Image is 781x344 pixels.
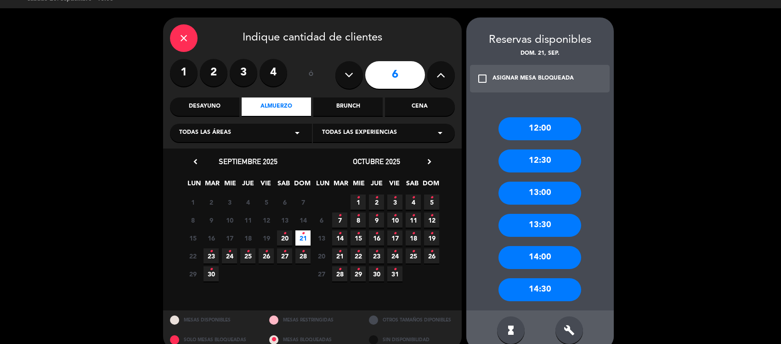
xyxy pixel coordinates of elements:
i: • [430,226,433,241]
div: 14:00 [498,246,581,269]
i: chevron_left [191,157,200,166]
i: • [357,190,360,205]
i: • [338,226,341,241]
span: 25 [240,248,255,264]
i: • [375,262,378,277]
div: 12:00 [498,117,581,140]
span: 3 [387,195,402,210]
i: • [430,190,433,205]
i: build [564,325,575,336]
span: 25 [406,248,421,264]
i: • [412,190,415,205]
i: close [178,33,189,44]
span: 21 [332,248,347,264]
i: • [301,226,305,241]
span: 7 [295,195,311,210]
span: 19 [259,230,274,246]
span: 27 [314,266,329,281]
span: 16 [204,230,219,246]
span: 8 [185,212,200,228]
span: LUN [315,178,330,193]
span: DOM [294,178,309,193]
span: 5 [424,195,439,210]
span: octubre 2025 [353,157,400,166]
span: SAB [276,178,291,193]
div: ó [296,59,326,91]
label: 4 [260,59,287,86]
i: • [412,226,415,241]
div: 13:00 [498,182,581,205]
div: MESAS RESTRINGIDAS [262,310,362,330]
i: • [375,208,378,223]
i: • [375,190,378,205]
span: 15 [351,230,366,246]
span: 4 [406,195,421,210]
span: 13 [314,230,329,246]
span: septiembre 2025 [219,157,277,166]
span: 7 [332,212,347,228]
span: DOM [423,178,438,193]
span: 9 [204,212,219,228]
i: • [283,226,286,241]
i: • [393,190,396,205]
div: ASIGNAR MESA BLOQUEADA [492,74,574,83]
div: Cena [385,97,454,116]
span: 31 [387,266,402,281]
span: 20 [277,230,292,246]
span: SAB [405,178,420,193]
i: • [338,262,341,277]
div: dom. 21, sep. [466,49,614,58]
span: 30 [369,266,384,281]
div: Desayuno [170,97,239,116]
i: • [412,244,415,259]
label: 2 [200,59,227,86]
span: 4 [240,195,255,210]
span: MIE [222,178,238,193]
i: • [357,262,360,277]
span: 14 [332,230,347,246]
span: 23 [204,248,219,264]
i: • [338,244,341,259]
i: • [375,226,378,241]
span: 23 [369,248,384,264]
span: 16 [369,230,384,246]
span: JUE [369,178,384,193]
i: • [228,244,231,259]
i: • [393,208,396,223]
label: 1 [170,59,198,86]
i: check_box_outline_blank [477,73,488,84]
span: VIE [258,178,273,193]
i: hourglass_full [505,325,516,336]
span: 18 [240,230,255,246]
span: 12 [424,212,439,228]
span: MAR [204,178,220,193]
span: 15 [185,230,200,246]
div: 14:30 [498,278,581,301]
span: 12 [259,212,274,228]
span: 6 [314,212,329,228]
i: • [209,262,213,277]
div: MESAS DISPONIBLES [163,310,263,330]
span: 8 [351,212,366,228]
span: 19 [424,230,439,246]
i: • [357,226,360,241]
span: 17 [387,230,402,246]
span: 13 [277,212,292,228]
div: 13:30 [498,214,581,237]
span: 22 [185,248,200,264]
span: 10 [387,212,402,228]
span: 22 [351,248,366,264]
i: • [357,244,360,259]
span: MIE [351,178,366,193]
i: • [246,244,249,259]
span: 27 [277,248,292,264]
span: 20 [314,248,329,264]
span: 1 [185,195,200,210]
span: 17 [222,230,237,246]
div: OTROS TAMAÑOS DIPONIBLES [362,310,462,330]
i: • [283,244,286,259]
i: • [209,244,213,259]
i: • [301,244,305,259]
span: 26 [424,248,439,264]
span: VIE [387,178,402,193]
